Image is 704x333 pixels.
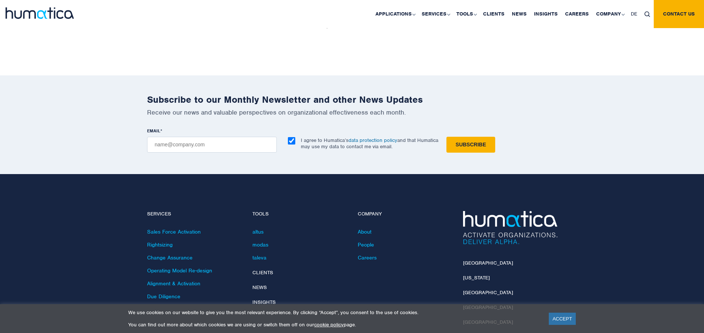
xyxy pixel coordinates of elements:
[348,137,397,143] a: data protection policy
[252,269,273,276] a: Clients
[147,137,277,153] input: name@company.com
[147,254,193,261] a: Change Assurance
[128,322,540,328] p: You can find out more about which cookies we are using or switch them off on our page.
[252,299,276,305] a: Insights
[631,11,637,17] span: DE
[252,241,268,248] a: modas
[147,280,200,287] a: Alignment & Activation
[147,108,557,116] p: Receive our news and valuable perspectives on organizational effectiveness each month.
[314,322,344,328] a: cookie policy
[6,7,74,19] img: logo
[301,137,438,150] p: I agree to Humatica’s and that Humatica may use my data to contact me via email.
[147,267,212,274] a: Operating Model Re-design
[463,211,557,244] img: Humatica
[288,137,295,145] input: I agree to Humatica’sdata protection policyand that Humatica may use my data to contact me via em...
[358,211,452,217] h4: Company
[463,260,513,266] a: [GEOGRAPHIC_DATA]
[463,275,490,281] a: [US_STATE]
[147,211,241,217] h4: Services
[147,241,173,248] a: Rightsizing
[147,128,160,134] span: EMAIL
[446,137,495,153] input: Subscribe
[252,254,266,261] a: taleva
[252,228,263,235] a: altus
[147,228,201,235] a: Sales Force Activation
[463,289,513,296] a: [GEOGRAPHIC_DATA]
[358,241,374,248] a: People
[252,284,267,290] a: News
[147,94,557,105] h2: Subscribe to our Monthly Newsletter and other News Updates
[358,254,377,261] a: Careers
[128,309,540,316] p: We use cookies on our website to give you the most relevant experience. By clicking “Accept”, you...
[252,211,347,217] h4: Tools
[645,11,650,17] img: search_icon
[549,313,576,325] a: ACCEPT
[358,228,371,235] a: About
[147,293,180,300] a: Due Diligence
